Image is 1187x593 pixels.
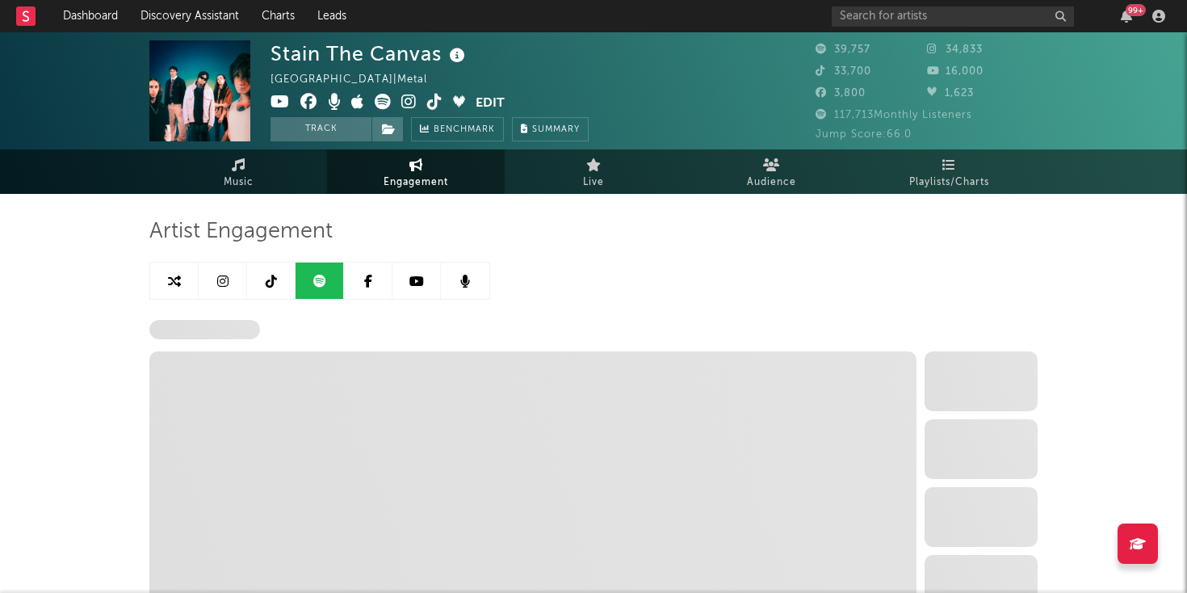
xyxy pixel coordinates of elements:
[505,149,682,194] a: Live
[327,149,505,194] a: Engagement
[1121,10,1132,23] button: 99+
[384,173,448,192] span: Engagement
[682,149,860,194] a: Audience
[927,66,984,77] span: 16,000
[816,88,866,99] span: 3,800
[832,6,1074,27] input: Search for artists
[1126,4,1146,16] div: 99 +
[149,222,333,242] span: Artist Engagement
[583,173,604,192] span: Live
[271,117,371,141] button: Track
[816,44,870,55] span: 39,757
[909,173,989,192] span: Playlists/Charts
[816,129,912,140] span: Jump Score: 66.0
[271,70,446,90] div: [GEOGRAPHIC_DATA] | Metal
[747,173,796,192] span: Audience
[149,149,327,194] a: Music
[271,40,469,67] div: Stain The Canvas
[532,125,580,134] span: Summary
[512,117,589,141] button: Summary
[816,66,871,77] span: 33,700
[927,88,974,99] span: 1,623
[927,44,983,55] span: 34,833
[476,94,505,114] button: Edit
[149,320,260,339] span: Spotify Followers
[860,149,1038,194] a: Playlists/Charts
[434,120,495,140] span: Benchmark
[816,110,972,120] span: 117,713 Monthly Listeners
[411,117,504,141] a: Benchmark
[224,173,254,192] span: Music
